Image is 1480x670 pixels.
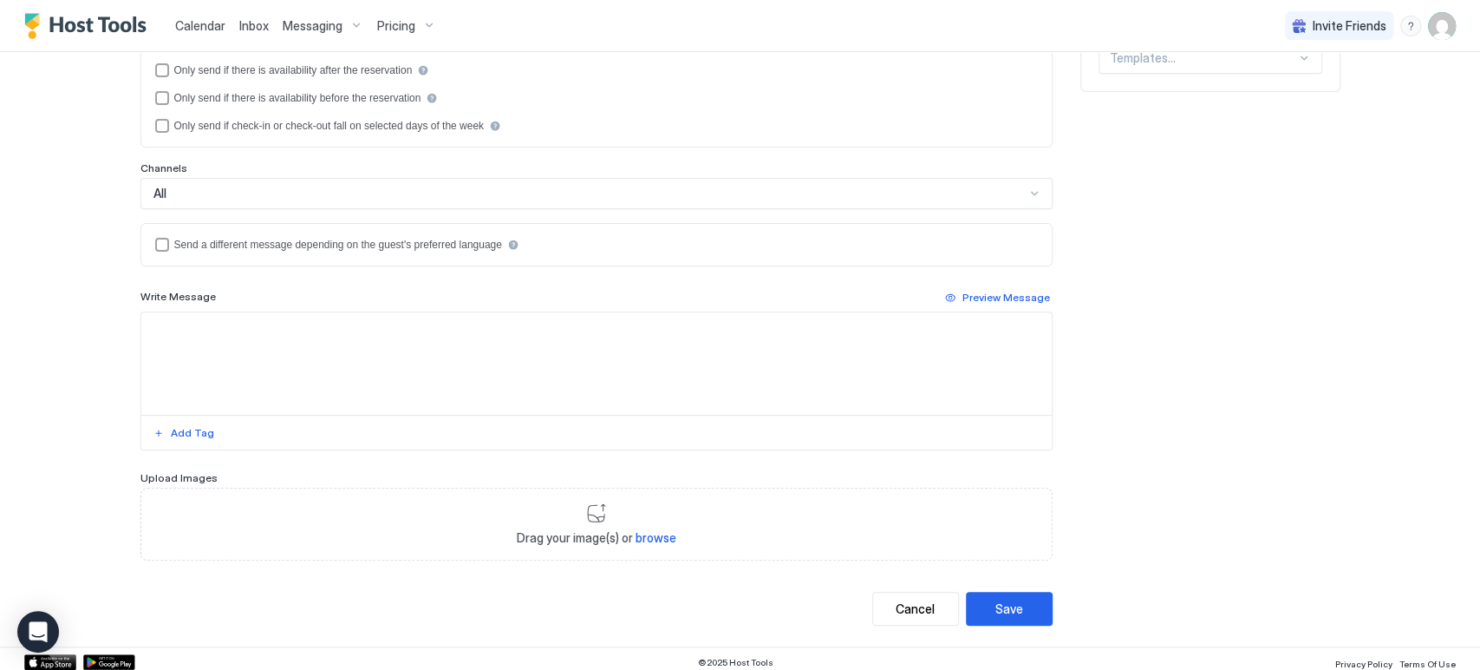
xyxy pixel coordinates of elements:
button: Preview Message [942,287,1053,308]
span: All [153,186,166,201]
span: Terms Of Use [1399,659,1456,669]
a: Calendar [175,16,225,35]
div: menu [1400,16,1421,36]
a: Host Tools Logo [24,13,154,39]
span: Invite Friends [1313,18,1386,34]
div: Cancel [896,600,935,618]
span: Upload Images [140,471,218,484]
div: beforeReservation [155,91,1038,105]
button: Add Tag [151,423,217,443]
div: afterReservation [155,63,1038,77]
a: Google Play Store [83,654,135,670]
span: Pricing [377,18,415,34]
div: Only send if check-in or check-out fall on selected days of the week [174,120,485,132]
textarea: Input Field [141,312,1052,415]
span: Channels [140,161,187,174]
div: languagesEnabled [155,238,1038,252]
div: Preview Message [962,290,1050,305]
div: Save [995,600,1023,618]
div: Only send if there is availability after the reservation [174,64,413,76]
span: Privacy Policy [1335,659,1392,669]
span: Inbox [239,18,269,33]
div: Open Intercom Messenger [17,611,59,653]
span: Calendar [175,18,225,33]
div: isLimited [155,119,1038,133]
span: Messaging [283,18,342,34]
a: App Store [24,654,76,670]
div: Send a different message depending on the guest's preferred language [174,239,502,251]
span: Write Message [140,290,216,303]
button: Cancel [872,592,959,626]
div: Only send if there is availability before the reservation [174,92,421,104]
div: User profile [1428,12,1456,40]
div: Add Tag [171,425,214,441]
span: browse [636,530,676,545]
span: Drag your image(s) or [517,530,676,546]
span: © 2025 Host Tools [698,657,773,668]
button: Save [966,592,1053,626]
a: Inbox [239,16,269,35]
